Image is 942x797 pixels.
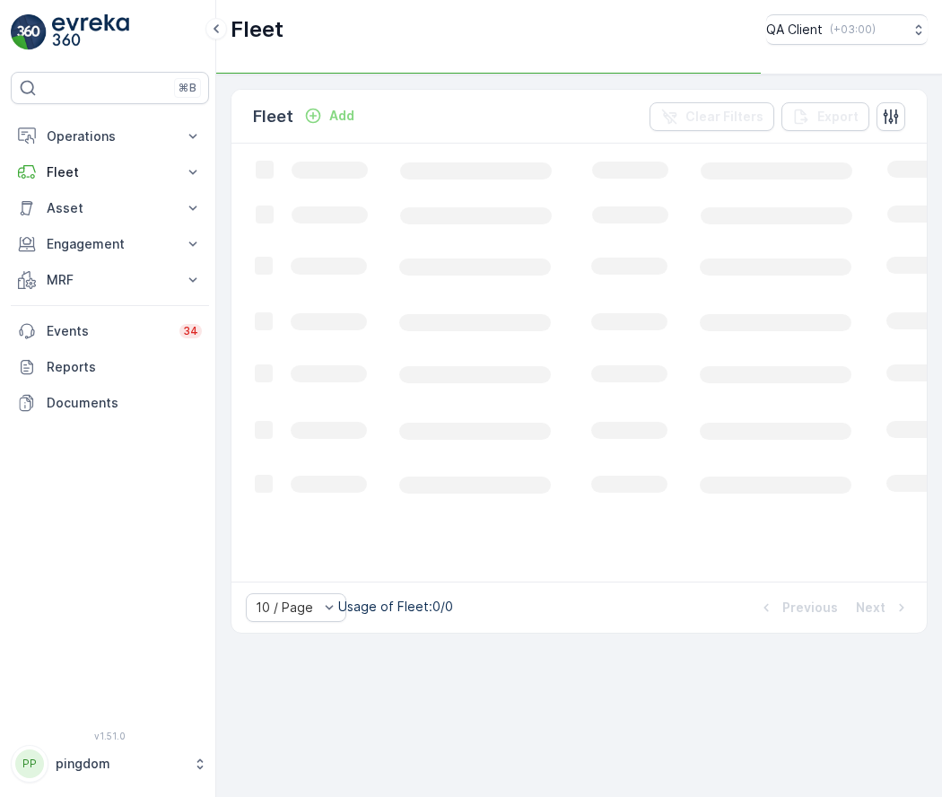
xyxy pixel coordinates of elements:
[11,190,209,226] button: Asset
[47,394,202,412] p: Documents
[11,349,209,385] a: Reports
[11,154,209,190] button: Fleet
[47,163,173,181] p: Fleet
[11,745,209,783] button: PPpingdom
[782,599,838,617] p: Previous
[47,127,173,145] p: Operations
[854,597,912,618] button: Next
[47,199,173,217] p: Asset
[817,108,859,126] p: Export
[11,262,209,298] button: MRF
[766,21,823,39] p: QA Client
[297,105,362,127] button: Add
[781,102,869,131] button: Export
[52,14,129,50] img: logo_light-DOdMpM7g.png
[11,385,209,421] a: Documents
[685,108,763,126] p: Clear Filters
[183,324,198,338] p: 34
[11,118,209,154] button: Operations
[179,81,196,95] p: ⌘B
[56,755,184,773] p: pingdom
[650,102,774,131] button: Clear Filters
[329,107,354,125] p: Add
[47,322,169,340] p: Events
[11,731,209,741] span: v 1.51.0
[856,599,885,617] p: Next
[11,226,209,262] button: Engagement
[755,597,840,618] button: Previous
[47,271,173,289] p: MRF
[47,358,202,376] p: Reports
[830,22,876,37] p: ( +03:00 )
[47,235,173,253] p: Engagement
[338,598,453,616] p: Usage of Fleet : 0/0
[11,14,47,50] img: logo
[11,313,209,349] a: Events34
[15,749,44,778] div: PP
[766,14,928,45] button: QA Client(+03:00)
[231,15,283,44] p: Fleet
[253,104,293,129] p: Fleet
